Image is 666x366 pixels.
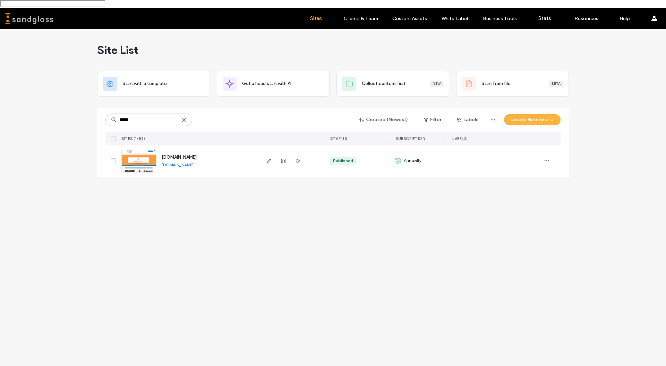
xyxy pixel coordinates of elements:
button: Labels [451,114,485,125]
div: Beta [549,81,563,87]
div: Published [333,158,353,164]
span: Annually [404,157,422,164]
span: STATUS [330,136,347,141]
span: SUBSCRIPTION [395,136,425,141]
label: Business Tools [483,16,517,22]
span: LABELS [452,136,467,141]
div: Collect content firstNew [336,71,449,97]
button: Created (Newest) [353,114,414,125]
div: Start with a template [97,71,210,97]
label: Custom Assets [392,16,427,22]
label: Clients & Team [344,16,378,22]
label: Sites [310,15,322,22]
label: Stats [538,15,551,22]
span: Site List [97,43,138,57]
a: Sites [295,8,336,29]
span: SITES (1/59) [121,136,145,141]
label: White Label [442,16,468,22]
div: Get a head start with AI [217,71,330,97]
button: Filter [417,114,448,125]
a: [DOMAIN_NAME] [162,162,194,167]
div: New [430,81,443,87]
span: Start with a template [122,80,167,87]
span: Collect content first [362,80,406,87]
a: Resources [566,8,607,29]
span: Start from file [481,80,511,87]
label: Resources [574,16,598,22]
span: Help [15,5,28,11]
div: Start from fileBeta [456,71,569,97]
label: Help [620,16,630,22]
span: Get a head start with AI [242,80,291,87]
button: Create New Site [504,114,561,125]
a: Stats [524,8,565,29]
a: [DOMAIN_NAME] [162,155,197,160]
